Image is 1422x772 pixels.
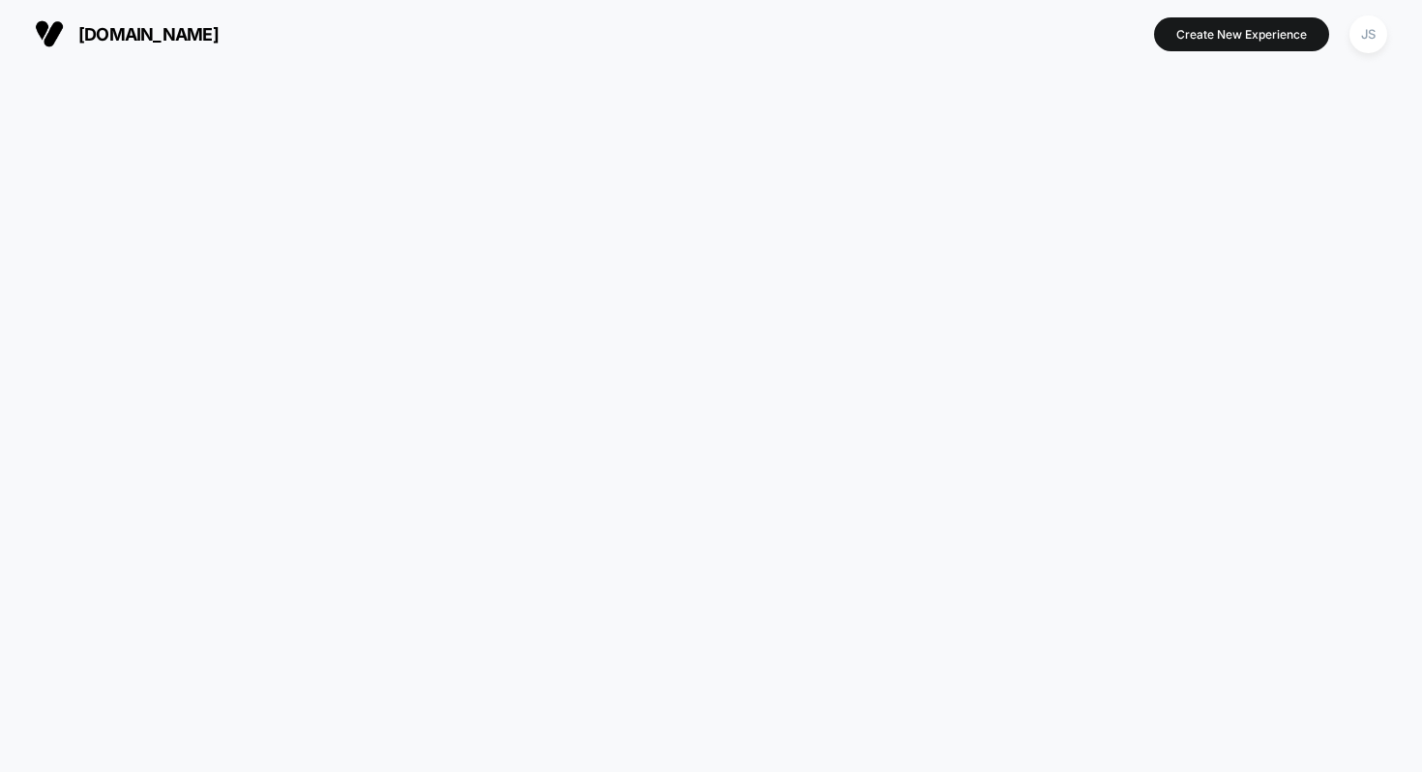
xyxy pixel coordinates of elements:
[1154,17,1329,51] button: Create New Experience
[29,18,224,49] button: [DOMAIN_NAME]
[1349,15,1387,53] div: JS
[35,19,64,48] img: Visually logo
[78,24,219,45] span: [DOMAIN_NAME]
[1344,15,1393,54] button: JS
